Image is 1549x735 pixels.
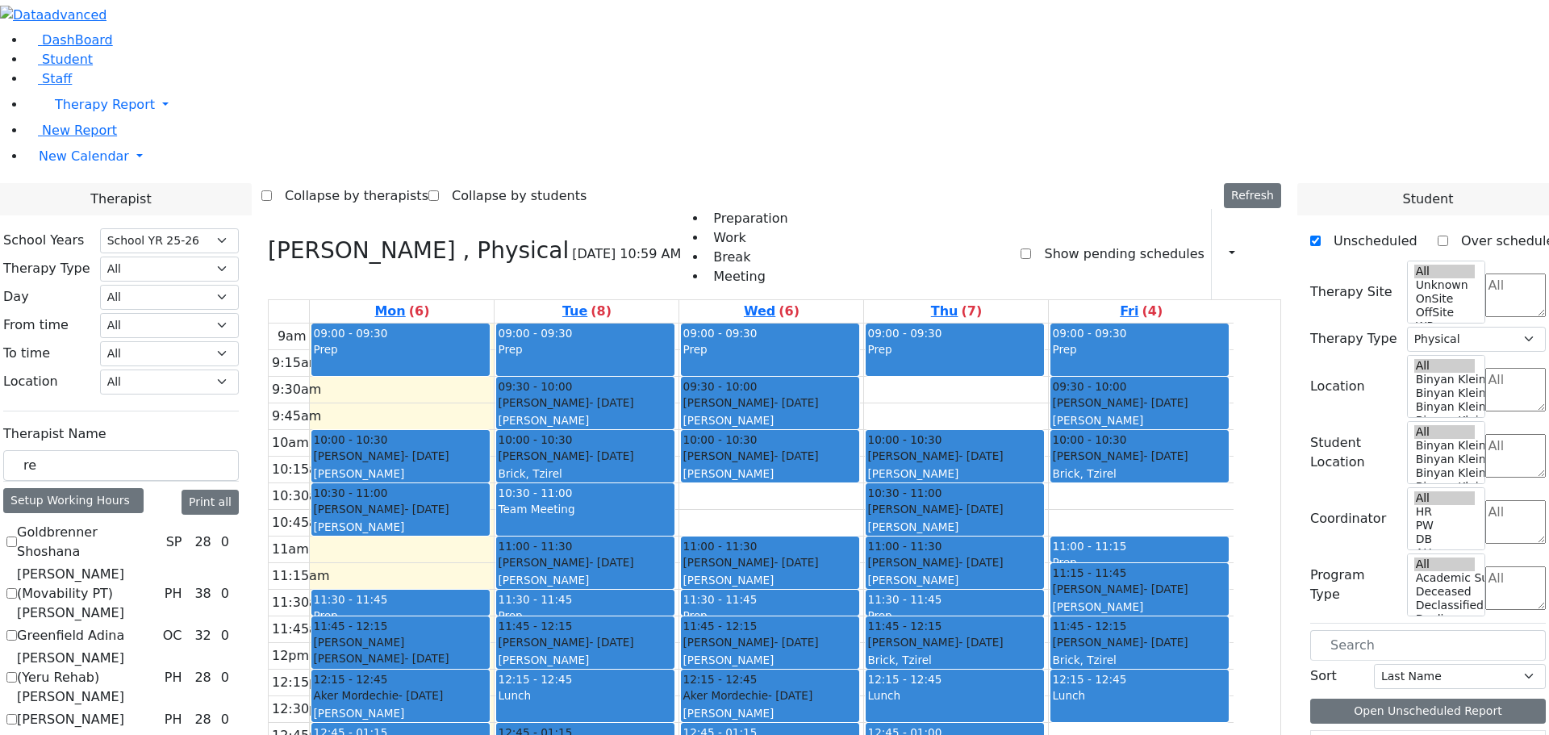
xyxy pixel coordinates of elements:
[1052,687,1227,704] div: Lunch
[498,634,672,650] div: [PERSON_NAME]
[1143,636,1188,649] span: - [DATE]
[269,620,333,639] div: 11:45am
[683,608,857,624] div: Prep
[589,556,633,569] span: - [DATE]
[404,503,449,516] span: - [DATE]
[182,490,239,515] button: Print all
[1414,571,1476,585] option: Academic Support
[3,259,90,278] label: Therapy Type
[1310,282,1392,302] label: Therapy Site
[1052,412,1227,428] div: [PERSON_NAME]
[498,673,572,686] span: 12:15 - 12:45
[313,466,487,482] div: [PERSON_NAME]
[404,449,449,462] span: - [DATE]
[42,32,113,48] span: DashBoard
[1414,585,1476,599] option: Deceased
[218,626,232,645] div: 0
[498,432,572,448] span: 10:00 - 10:30
[1224,183,1281,208] button: Refresh
[269,407,324,426] div: 9:45am
[867,341,1042,357] div: Prep
[1414,439,1476,453] option: Binyan Klein 5
[1142,302,1163,321] label: (4)
[1310,666,1337,686] label: Sort
[218,532,232,552] div: 0
[867,634,1042,650] div: [PERSON_NAME]
[1485,434,1546,478] textarea: Search
[867,327,942,340] span: 09:00 - 09:30
[498,538,572,554] span: 11:00 - 11:30
[3,287,29,307] label: Day
[498,652,672,668] div: [PERSON_NAME]
[867,538,942,554] span: 11:00 - 11:30
[498,412,672,428] div: [PERSON_NAME]
[958,449,1003,462] span: - [DATE]
[26,32,113,48] a: DashBoard
[498,466,672,482] div: Brick, Tzirel
[1052,673,1126,686] span: 12:15 - 12:45
[26,52,93,67] a: Student
[269,646,312,666] div: 12pm
[313,501,487,517] div: [PERSON_NAME]
[707,248,787,267] li: Break
[683,538,757,554] span: 11:00 - 11:30
[313,608,487,624] div: Prep
[1052,395,1227,411] div: [PERSON_NAME]
[313,448,487,464] div: [PERSON_NAME]
[498,572,672,588] div: [PERSON_NAME]
[17,565,158,623] label: [PERSON_NAME] (Movability PT) [PERSON_NAME]
[42,71,72,86] span: Staff
[683,395,857,411] div: [PERSON_NAME]
[1257,240,1265,268] div: Setup
[1271,241,1281,267] div: Delete
[17,710,124,729] label: [PERSON_NAME]
[313,618,387,634] span: 11:45 - 12:15
[683,652,857,668] div: [PERSON_NAME]
[683,466,857,482] div: [PERSON_NAME]
[26,140,1549,173] a: New Calendar
[683,378,757,395] span: 09:30 - 10:00
[269,540,312,559] div: 11am
[1414,425,1476,439] option: All
[559,300,615,323] a: August 26, 2025
[409,302,430,321] label: (6)
[1052,554,1227,570] div: Prep
[867,554,1042,570] div: [PERSON_NAME]
[3,344,50,363] label: To time
[1414,519,1476,532] option: PW
[1052,565,1126,581] span: 11:15 - 11:45
[1310,377,1365,396] label: Location
[439,183,587,209] label: Collapse by students
[1414,505,1476,519] option: HR
[1310,433,1397,472] label: Student Location
[1117,300,1166,323] a: August 29, 2025
[1143,449,1188,462] span: - [DATE]
[313,634,487,667] div: [PERSON_NAME] [PERSON_NAME]
[1414,400,1476,414] option: Binyan Klein 3
[269,593,333,612] div: 11:30am
[498,554,672,570] div: [PERSON_NAME]
[1414,319,1476,333] option: WP
[3,450,239,481] input: Search
[1242,240,1250,268] div: Report
[269,433,312,453] div: 10am
[269,353,324,373] div: 9:15am
[1031,241,1204,267] label: Show pending schedules
[498,341,672,357] div: Prep
[498,378,572,395] span: 09:30 - 10:00
[269,566,333,586] div: 11:15am
[867,652,1042,668] div: Brick, Tzirel
[313,327,387,340] span: 09:00 - 09:30
[269,380,324,399] div: 9:30am
[218,668,232,687] div: 0
[1414,278,1476,292] option: Unknown
[1414,414,1476,428] option: Binyan Klein 2
[191,532,214,552] div: 28
[1414,599,1476,612] option: Declassified
[313,705,487,721] div: [PERSON_NAME]
[961,302,982,321] label: (7)
[683,412,857,428] div: [PERSON_NAME]
[42,52,93,67] span: Student
[269,487,333,506] div: 10:30am
[774,449,818,462] span: - [DATE]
